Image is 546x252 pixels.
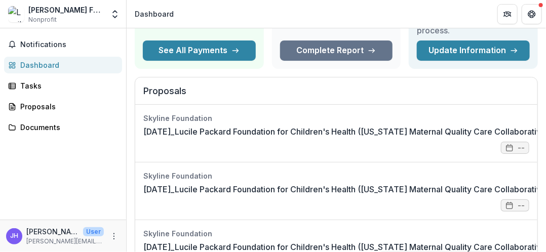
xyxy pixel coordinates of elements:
button: Open entity switcher [108,4,122,24]
button: Partners [497,4,518,24]
button: Get Help [522,4,542,24]
p: [PERSON_NAME][EMAIL_ADDRESS][PERSON_NAME][DOMAIN_NAME] [26,237,104,246]
span: Notifications [20,40,118,49]
a: Dashboard [4,57,122,73]
div: Julie Hannon [10,233,18,239]
div: Proposals [20,101,114,112]
div: Tasks [20,80,114,91]
a: Proposals [4,98,122,115]
button: Notifications [4,36,122,53]
a: Update Information [417,40,530,61]
a: Tasks [4,77,122,94]
div: Dashboard [20,60,114,70]
button: See All Payments [143,40,256,61]
a: Documents [4,119,122,136]
img: Lucile Packard Foundation for Children's Health [8,6,24,22]
div: Documents [20,122,114,133]
p: User [83,227,104,236]
button: More [108,230,120,242]
h2: Proposals [143,86,529,105]
span: Nonprofit [28,15,57,24]
div: [PERSON_NAME] Foundation for Children's Health [28,5,104,15]
div: Dashboard [135,9,174,19]
p: [PERSON_NAME] [26,226,79,237]
a: Complete Report [280,40,393,61]
nav: breadcrumb [131,7,178,21]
